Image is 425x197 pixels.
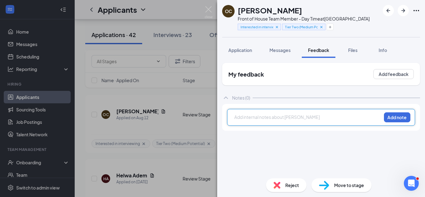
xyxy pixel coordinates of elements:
[319,25,324,29] svg: Cross
[413,7,420,14] svg: Ellipses
[228,70,264,78] h2: My feedback
[404,176,419,191] iframe: Intercom live chat
[379,47,387,53] span: Info
[373,69,414,79] button: Add feedback
[275,25,279,29] svg: Cross
[238,5,302,16] h1: [PERSON_NAME]
[308,47,329,53] span: Feedback
[348,47,357,53] span: Files
[328,25,332,29] svg: Plus
[238,16,370,22] div: Front of House Team Member - Day Time at [GEOGRAPHIC_DATA]
[334,182,364,189] span: Move to stage
[398,5,409,16] button: ArrowRight
[399,7,407,14] svg: ArrowRight
[225,8,232,14] div: OC
[385,7,392,14] svg: ArrowLeftNew
[269,47,291,53] span: Messages
[384,112,410,122] button: Add note
[222,94,230,101] svg: ChevronUp
[285,182,299,189] span: Reject
[383,5,394,16] button: ArrowLeftNew
[285,24,318,30] span: Tier Two (Medium Potential)
[327,24,334,30] button: Plus
[241,24,273,30] span: Interested in interviewing
[232,95,250,101] div: Notes (0)
[228,47,252,53] span: Application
